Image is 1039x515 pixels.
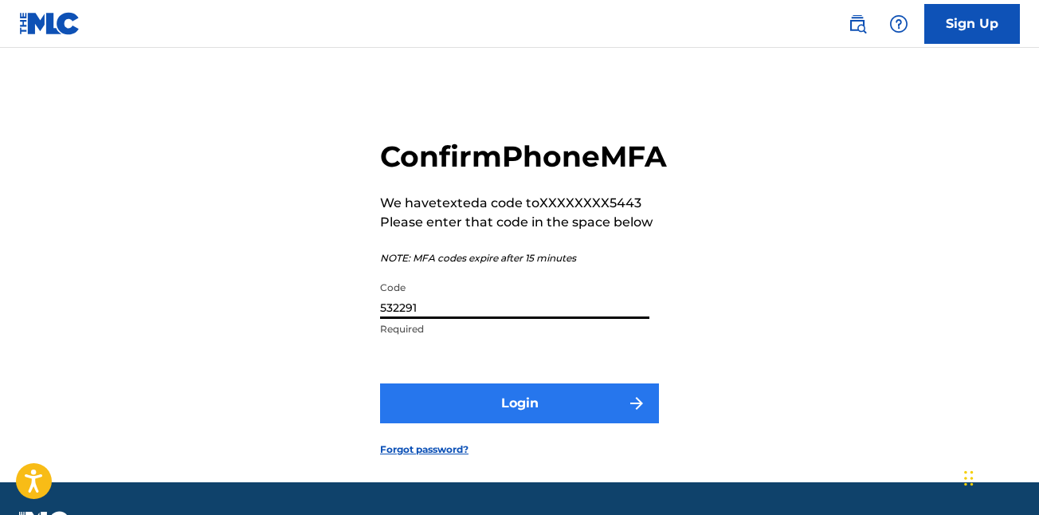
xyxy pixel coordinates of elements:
img: MLC Logo [19,12,80,35]
p: Please enter that code in the space below [380,213,667,232]
a: Sign Up [924,4,1020,44]
div: Drag [964,454,974,502]
button: Login [380,383,659,423]
a: Public Search [841,8,873,40]
img: search [848,14,867,33]
p: NOTE: MFA codes expire after 15 minutes [380,251,667,265]
a: Forgot password? [380,442,469,457]
img: help [889,14,908,33]
img: f7272a7cc735f4ea7f67.svg [627,394,646,413]
h2: Confirm Phone MFA [380,139,667,175]
div: Help [883,8,915,40]
iframe: Chat Widget [959,438,1039,515]
p: We have texted a code to XXXXXXXX5443 [380,194,667,213]
p: Required [380,322,649,336]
